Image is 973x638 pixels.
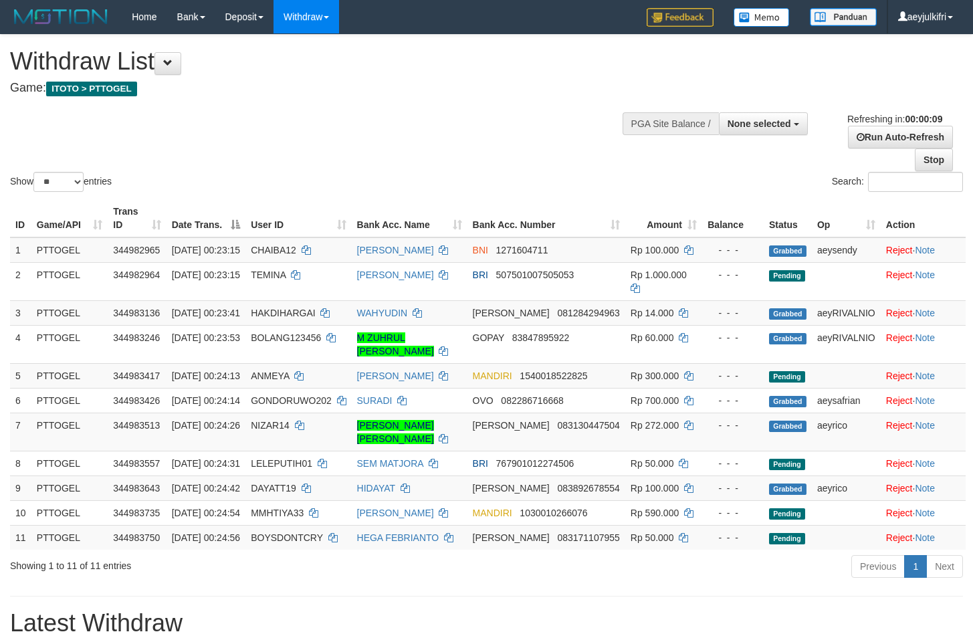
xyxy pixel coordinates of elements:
[113,395,160,406] span: 344983426
[881,262,966,300] td: ·
[357,508,434,518] a: [PERSON_NAME]
[357,420,434,444] a: [PERSON_NAME] [PERSON_NAME]
[357,245,434,255] a: [PERSON_NAME]
[915,370,935,381] a: Note
[708,457,758,470] div: - - -
[357,532,439,543] a: HEGA FEBRIANTO
[473,395,494,406] span: OVO
[851,555,905,578] a: Previous
[357,483,395,494] a: HIDAYAT
[631,370,679,381] span: Rp 300.000
[172,308,240,318] span: [DATE] 00:23:41
[167,199,246,237] th: Date Trans.: activate to sort column descending
[113,370,160,381] span: 344983417
[467,199,625,237] th: Bank Acc. Number: activate to sort column ascending
[631,395,679,406] span: Rp 700.000
[113,332,160,343] span: 344983246
[473,245,488,255] span: BNI
[769,459,805,470] span: Pending
[501,395,563,406] span: Copy 082286716668 to clipboard
[631,245,679,255] span: Rp 100.000
[881,325,966,363] td: ·
[473,458,488,469] span: BRI
[172,245,240,255] span: [DATE] 00:23:15
[557,483,619,494] span: Copy 083892678554 to clipboard
[357,332,434,356] a: M ZUHRUL [PERSON_NAME]
[496,270,574,280] span: Copy 507501007505053 to clipboard
[631,308,674,318] span: Rp 14.000
[113,245,160,255] span: 344982965
[915,270,935,280] a: Note
[881,500,966,525] td: ·
[31,262,108,300] td: PTTOGEL
[886,532,913,543] a: Reject
[915,245,935,255] a: Note
[172,532,240,543] span: [DATE] 00:24:56
[881,475,966,500] td: ·
[31,363,108,388] td: PTTOGEL
[631,332,674,343] span: Rp 60.000
[708,482,758,495] div: - - -
[512,332,570,343] span: Copy 83847895922 to clipboard
[10,610,963,637] h1: Latest Withdraw
[769,270,805,282] span: Pending
[245,199,351,237] th: User ID: activate to sort column ascending
[886,332,913,343] a: Reject
[832,172,963,192] label: Search:
[812,413,881,451] td: aeyrico
[473,332,504,343] span: GOPAY
[10,475,31,500] td: 9
[31,325,108,363] td: PTTOGEL
[473,308,550,318] span: [PERSON_NAME]
[172,395,240,406] span: [DATE] 00:24:14
[113,420,160,431] span: 344983513
[708,331,758,344] div: - - -
[251,308,315,318] span: HAKDIHARGAI
[31,525,108,550] td: PTTOGEL
[881,199,966,237] th: Action
[734,8,790,27] img: Button%20Memo.svg
[868,172,963,192] input: Search:
[769,396,806,407] span: Grabbed
[10,237,31,263] td: 1
[251,332,321,343] span: BOLANG123456
[631,270,687,280] span: Rp 1.000.000
[881,525,966,550] td: ·
[31,199,108,237] th: Game/API: activate to sort column ascending
[10,82,635,95] h4: Game:
[251,458,312,469] span: LELEPUTIH01
[10,388,31,413] td: 6
[10,199,31,237] th: ID
[631,458,674,469] span: Rp 50.000
[10,525,31,550] td: 11
[31,500,108,525] td: PTTOGEL
[10,554,395,572] div: Showing 1 to 11 of 11 entries
[473,483,550,494] span: [PERSON_NAME]
[886,508,913,518] a: Reject
[708,394,758,407] div: - - -
[557,532,619,543] span: Copy 083171107955 to clipboard
[172,332,240,343] span: [DATE] 00:23:53
[10,172,112,192] label: Show entries
[473,370,512,381] span: MANDIRI
[915,420,935,431] a: Note
[113,308,160,318] span: 344983136
[251,245,296,255] span: CHAIBA12
[769,371,805,383] span: Pending
[631,420,679,431] span: Rp 272.000
[357,370,434,381] a: [PERSON_NAME]
[113,270,160,280] span: 344982964
[886,370,913,381] a: Reject
[625,199,702,237] th: Amount: activate to sort column ascending
[881,237,966,263] td: ·
[520,508,587,518] span: Copy 1030010266076 to clipboard
[769,508,805,520] span: Pending
[812,325,881,363] td: aeyRIVALNIO
[251,483,296,494] span: DAYATT19
[764,199,812,237] th: Status
[848,126,953,148] a: Run Auto-Refresh
[769,533,805,544] span: Pending
[915,148,953,171] a: Stop
[708,369,758,383] div: - - -
[46,82,137,96] span: ITOTO > PTTOGEL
